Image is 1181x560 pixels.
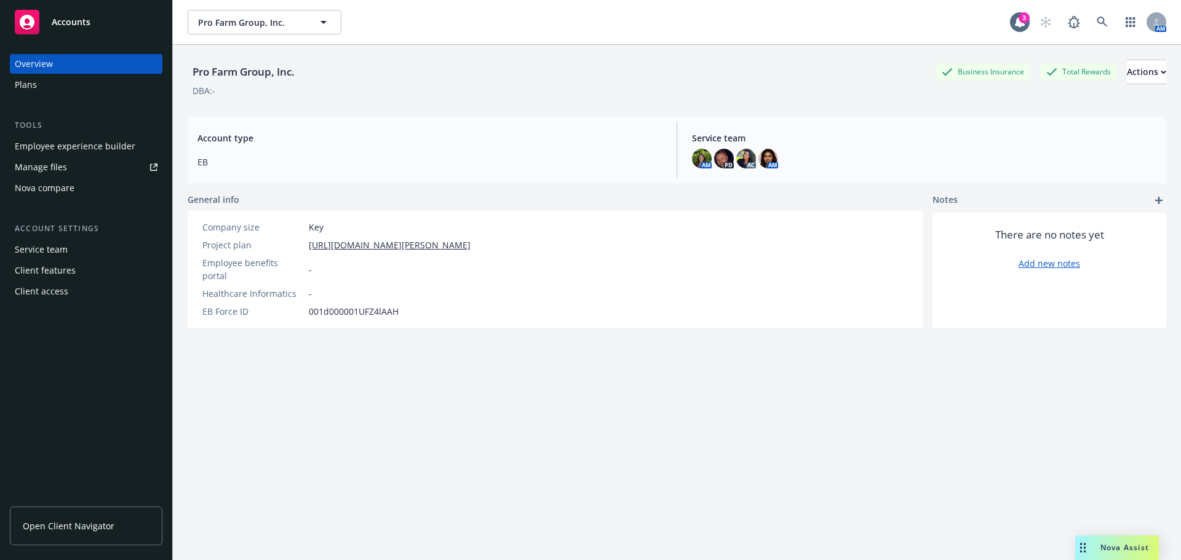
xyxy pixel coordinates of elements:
a: Add new notes [1019,257,1080,270]
div: Manage files [15,157,67,177]
button: Nova Assist [1075,535,1159,560]
a: Report a Bug [1062,10,1086,34]
a: Client features [10,261,162,280]
div: Nova compare [15,178,74,198]
span: Service team [692,132,1156,144]
div: Employee experience builder [15,136,135,156]
div: Overview [15,54,53,74]
span: - [309,287,312,300]
a: Overview [10,54,162,74]
a: Manage files [10,157,162,177]
span: Account type [197,132,662,144]
img: photo [758,149,778,168]
div: Business Insurance [936,64,1030,79]
a: Switch app [1118,10,1143,34]
div: Project plan [202,239,304,251]
a: Plans [10,75,162,95]
a: Start snowing [1033,10,1058,34]
div: 3 [1019,10,1030,22]
div: EB Force ID [202,305,304,318]
div: Tools [10,119,162,132]
span: - [309,263,312,276]
img: photo [692,149,712,168]
div: Client access [15,282,68,301]
span: Pro Farm Group, Inc. [198,16,304,29]
div: Plans [15,75,37,95]
div: DBA: - [193,84,215,97]
a: [URL][DOMAIN_NAME][PERSON_NAME] [309,239,471,251]
a: Employee experience builder [10,136,162,156]
div: Company size [202,221,304,234]
div: Account settings [10,223,162,235]
img: photo [714,149,734,168]
div: Service team [15,240,68,259]
a: Nova compare [10,178,162,198]
span: EB [197,156,662,168]
button: Actions [1127,60,1166,84]
span: Nova Assist [1100,542,1149,553]
span: Key [309,221,324,234]
img: photo [736,149,756,168]
div: Pro Farm Group, Inc. [188,64,300,80]
span: General info [188,193,239,206]
span: There are no notes yet [995,227,1104,242]
span: Open Client Navigator [23,519,114,532]
div: Drag to move [1075,535,1091,560]
span: Notes [932,193,958,208]
div: Total Rewards [1040,64,1117,79]
button: Pro Farm Group, Inc. [188,10,341,34]
div: Client features [15,261,76,280]
a: Search [1090,10,1115,34]
span: Accounts [52,17,90,27]
span: 001d000001UFZ4lAAH [309,305,399,318]
a: Accounts [10,5,162,39]
a: Client access [10,282,162,301]
div: Employee benefits portal [202,256,304,282]
a: Service team [10,240,162,259]
a: add [1151,193,1166,208]
div: Healthcare Informatics [202,287,304,300]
